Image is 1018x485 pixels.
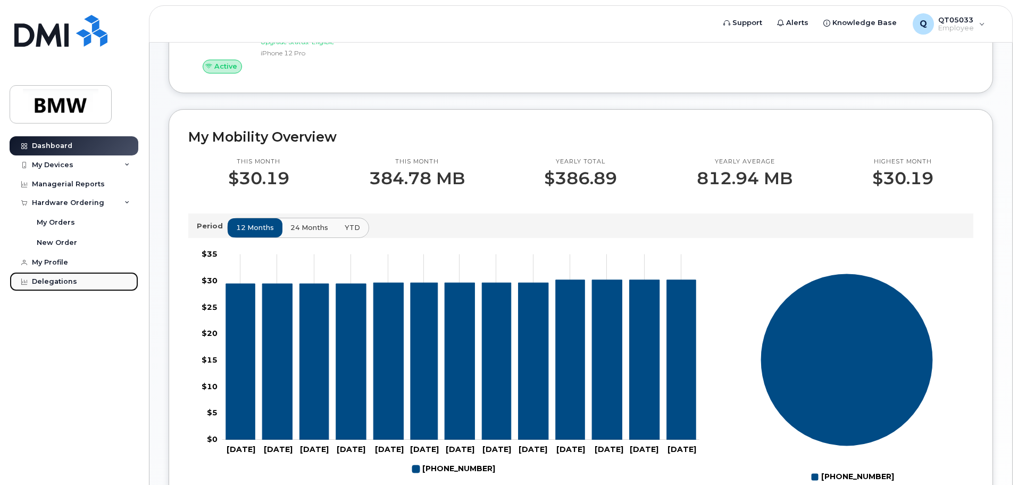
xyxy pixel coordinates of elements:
[207,434,218,444] tspan: $0
[202,381,218,391] tspan: $10
[770,12,816,34] a: Alerts
[667,445,696,454] tspan: [DATE]
[761,273,933,446] g: Series
[228,158,289,166] p: This month
[197,221,227,231] p: Period
[920,18,927,30] span: Q
[697,169,792,188] p: 812.94 MB
[938,15,974,24] span: QT05033
[202,328,218,338] tspan: $20
[202,249,218,259] tspan: $35
[905,13,992,35] div: QT05033
[412,460,495,478] g: Legend
[290,223,328,233] span: 24 months
[375,445,404,454] tspan: [DATE]
[202,275,218,285] tspan: $30
[202,302,218,311] tspan: $25
[446,445,474,454] tspan: [DATE]
[556,445,585,454] tspan: [DATE]
[312,38,334,46] span: Eligible
[228,169,289,188] p: $30.19
[188,129,973,145] h2: My Mobility Overview
[202,355,218,365] tspan: $15
[261,38,310,46] span: Upgrade Status:
[786,18,808,28] span: Alerts
[816,12,904,34] a: Knowledge Base
[544,169,617,188] p: $386.89
[832,18,897,28] span: Knowledge Base
[716,12,770,34] a: Support
[972,439,1010,477] iframe: Messenger Launcher
[732,18,762,28] span: Support
[630,445,658,454] tspan: [DATE]
[872,158,933,166] p: Highest month
[369,169,465,188] p: 384.78 MB
[345,223,360,233] span: YTD
[261,48,371,57] div: iPhone 12 Pro
[938,24,974,32] span: Employee
[202,249,699,478] g: Chart
[214,61,237,71] span: Active
[226,280,696,439] g: 864-567-4058
[482,445,511,454] tspan: [DATE]
[697,158,792,166] p: Yearly average
[207,408,218,417] tspan: $5
[519,445,547,454] tspan: [DATE]
[337,445,365,454] tspan: [DATE]
[544,158,617,166] p: Yearly total
[227,445,255,454] tspan: [DATE]
[872,169,933,188] p: $30.19
[595,445,623,454] tspan: [DATE]
[369,158,465,166] p: This month
[412,460,495,478] g: 864-567-4058
[300,445,329,454] tspan: [DATE]
[410,445,439,454] tspan: [DATE]
[264,445,293,454] tspan: [DATE]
